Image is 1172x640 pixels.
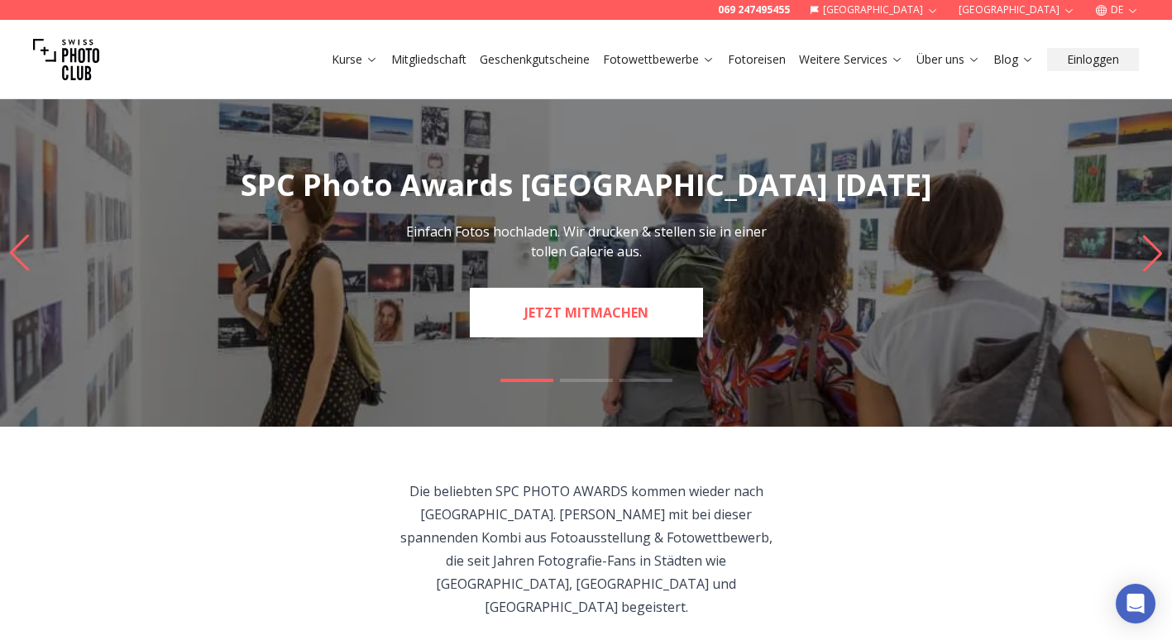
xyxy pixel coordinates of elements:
[470,288,703,337] a: JETZT MITMACHEN
[401,222,772,261] p: Einfach Fotos hochladen. Wir drucken & stellen sie in einer tollen Galerie aus.
[916,51,980,68] a: Über uns
[603,51,715,68] a: Fotowettbewerbe
[480,51,590,68] a: Geschenkgutscheine
[596,48,721,71] button: Fotowettbewerbe
[718,3,790,17] a: 069 247495455
[473,48,596,71] button: Geschenkgutscheine
[397,480,775,619] p: Die beliebten SPC PHOTO AWARDS kommen wieder nach [GEOGRAPHIC_DATA]. [PERSON_NAME] mit bei dieser...
[799,51,903,68] a: Weitere Services
[993,51,1034,68] a: Blog
[33,26,99,93] img: Swiss photo club
[792,48,910,71] button: Weitere Services
[910,48,987,71] button: Über uns
[987,48,1040,71] button: Blog
[391,51,466,68] a: Mitgliedschaft
[721,48,792,71] button: Fotoreisen
[332,51,378,68] a: Kurse
[325,48,385,71] button: Kurse
[1047,48,1139,71] button: Einloggen
[385,48,473,71] button: Mitgliedschaft
[1116,584,1155,623] div: Open Intercom Messenger
[728,51,786,68] a: Fotoreisen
